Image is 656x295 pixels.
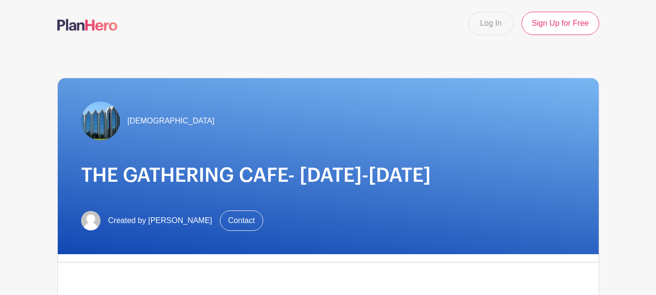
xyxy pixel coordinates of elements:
img: TheGathering.jpeg [81,102,120,140]
span: Created by [PERSON_NAME] [108,215,212,226]
span: [DEMOGRAPHIC_DATA] [128,115,215,127]
a: Sign Up for Free [521,12,599,35]
img: logo-507f7623f17ff9eddc593b1ce0a138ce2505c220e1c5a4e2b4648c50719b7d32.svg [57,19,118,31]
h1: THE GATHERING CAFE- [DATE]-[DATE] [81,164,575,187]
a: Log In [468,12,514,35]
img: default-ce2991bfa6775e67f084385cd625a349d9dcbb7a52a09fb2fda1e96e2d18dcdb.png [81,211,101,230]
a: Contact [220,210,263,231]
